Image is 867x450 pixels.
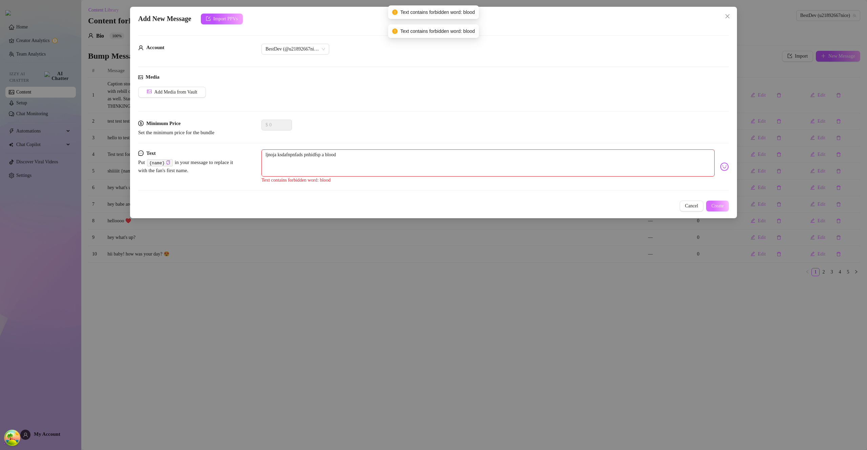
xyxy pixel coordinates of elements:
span: exclamation-circle [392,28,398,34]
button: Add Media from Vault [138,87,206,98]
button: Close [722,11,733,22]
span: Text contains forbidden word: blood [400,8,475,16]
span: Add Media from Vault [154,89,197,95]
span: import [206,16,211,21]
button: Open Tanstack query devtools [5,431,19,445]
span: Cancel [685,203,698,209]
button: Cancel [680,201,704,211]
span: dollar [138,120,144,128]
button: Click to Copy [166,160,170,165]
span: copy [166,160,170,165]
textarea: ljnoja ksdafnpnfads pnhidfsp a blood [261,149,715,177]
span: Text contains forbidden word: blood [400,27,475,35]
strong: Minimum Price [146,121,181,126]
span: Import PPVs [213,16,238,22]
strong: Media [146,74,160,80]
span: Close [722,14,733,19]
button: Import PPVs [201,14,243,24]
code: {name} [147,159,172,166]
div: Text contains forbidden word: blood [261,177,715,184]
span: Create [711,203,724,209]
button: Create [706,201,729,211]
span: close [725,14,730,19]
span: BestDev (@u21892667nice) [266,44,325,54]
span: Put in your message to replace it with the fan's first name. [138,160,233,173]
span: picture [138,73,143,81]
span: user [138,44,144,52]
strong: Text [146,150,156,156]
img: svg%3e [720,162,729,171]
strong: Account [146,45,164,50]
span: exclamation-circle [392,9,398,15]
span: message [138,149,144,158]
span: Set the minimum price for the bundle [138,130,214,135]
span: Add New Message [138,14,191,24]
span: picture [147,89,152,94]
